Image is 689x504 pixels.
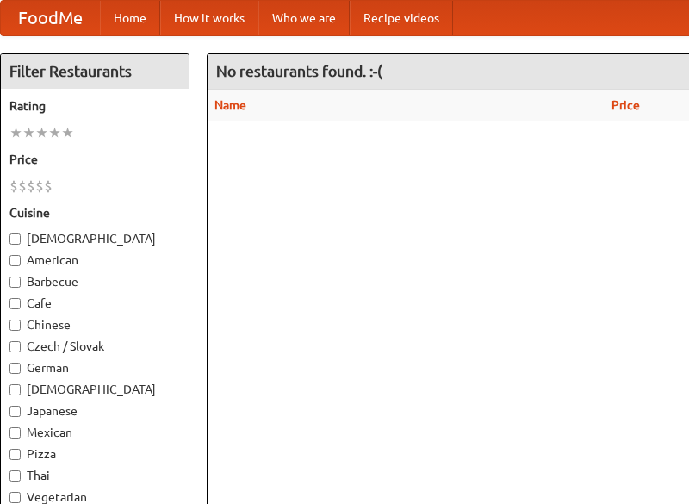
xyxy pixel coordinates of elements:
input: [DEMOGRAPHIC_DATA] [9,233,21,245]
li: $ [9,177,18,196]
label: Japanese [9,402,180,420]
input: Japanese [9,406,21,417]
label: Pizza [9,445,180,463]
li: ★ [35,123,48,142]
input: Chinese [9,320,21,331]
li: ★ [48,123,61,142]
input: Cafe [9,298,21,309]
input: Czech / Slovak [9,341,21,352]
a: Price [611,98,640,112]
a: How it works [160,1,258,35]
label: Czech / Slovak [9,338,180,355]
input: [DEMOGRAPHIC_DATA] [9,384,21,395]
input: Vegetarian [9,492,21,503]
a: Recipe videos [350,1,453,35]
h4: Filter Restaurants [1,54,189,89]
input: Mexican [9,427,21,439]
h5: Price [9,151,180,168]
label: Mexican [9,424,180,441]
h5: Cuisine [9,204,180,221]
label: American [9,252,180,269]
label: German [9,359,180,376]
input: Thai [9,470,21,482]
label: [DEMOGRAPHIC_DATA] [9,381,180,398]
input: Barbecue [9,277,21,288]
label: Cafe [9,295,180,312]
li: ★ [61,123,74,142]
li: ★ [22,123,35,142]
label: [DEMOGRAPHIC_DATA] [9,230,180,247]
li: $ [44,177,53,196]
label: Chinese [9,316,180,333]
a: Who we are [258,1,350,35]
li: $ [27,177,35,196]
a: FoodMe [1,1,100,35]
input: American [9,255,21,266]
li: $ [18,177,27,196]
input: German [9,363,21,374]
a: Home [100,1,160,35]
ng-pluralize: No restaurants found. :-( [216,63,382,79]
li: ★ [9,123,22,142]
label: Barbecue [9,273,180,290]
label: Thai [9,467,180,484]
h5: Rating [9,97,180,115]
input: Pizza [9,449,21,460]
li: $ [35,177,44,196]
a: Name [214,98,246,112]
